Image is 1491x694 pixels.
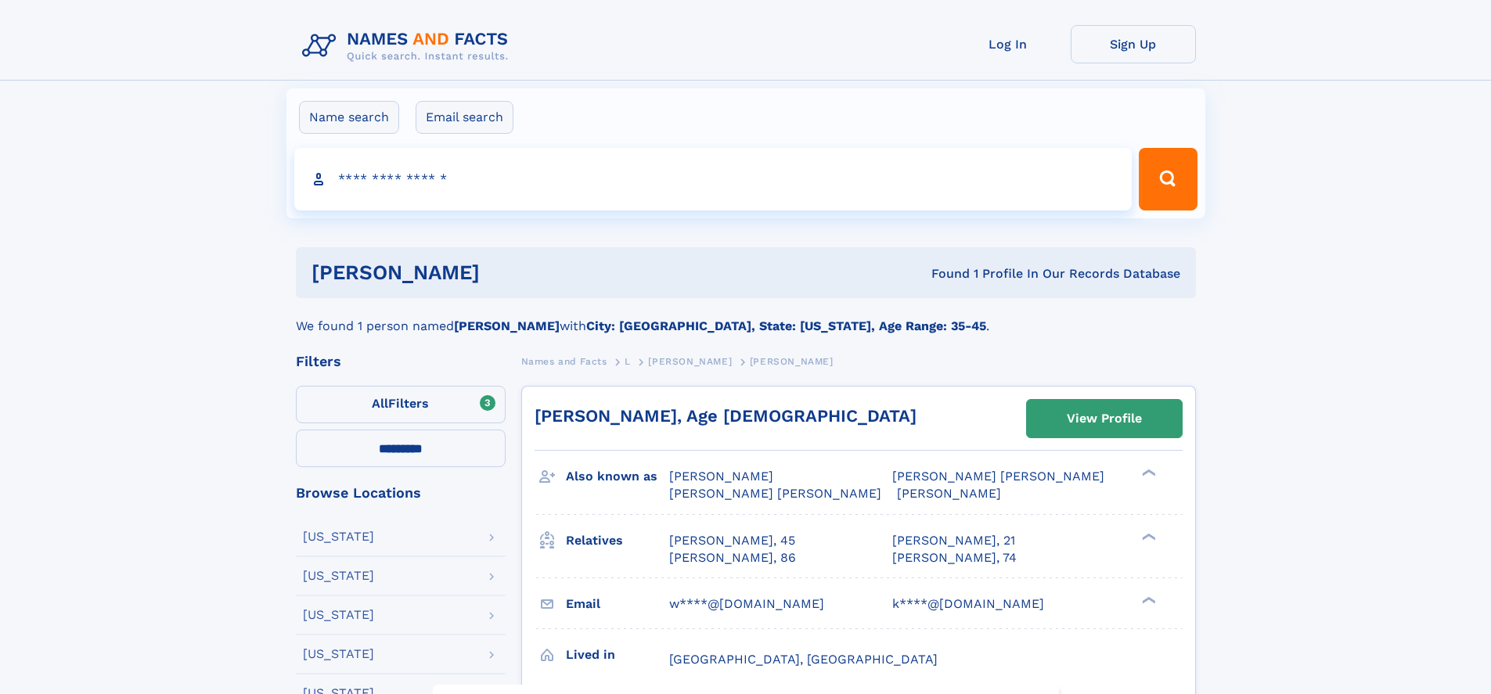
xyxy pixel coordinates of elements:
div: Found 1 Profile In Our Records Database [705,265,1180,282]
div: [US_STATE] [303,570,374,582]
span: [PERSON_NAME] [PERSON_NAME] [892,469,1104,484]
span: [PERSON_NAME] [750,356,834,367]
span: All [372,396,388,411]
h1: [PERSON_NAME] [312,263,706,282]
h3: Lived in [566,642,669,668]
a: [PERSON_NAME], 86 [669,549,796,566]
a: L [625,351,631,371]
span: [PERSON_NAME] [PERSON_NAME] [669,486,881,501]
div: ❯ [1138,531,1157,541]
a: [PERSON_NAME] [648,351,732,371]
input: search input [294,148,1133,210]
button: Search Button [1139,148,1197,210]
a: Sign Up [1071,25,1196,63]
span: [PERSON_NAME] [669,469,773,484]
div: Browse Locations [296,486,506,500]
div: ❯ [1138,468,1157,478]
div: We found 1 person named with . [296,298,1196,336]
img: Logo Names and Facts [296,25,521,67]
a: [PERSON_NAME], 74 [892,549,1017,566]
span: [GEOGRAPHIC_DATA], [GEOGRAPHIC_DATA] [669,652,938,667]
div: [US_STATE] [303,648,374,660]
div: Filters [296,354,506,369]
a: Names and Facts [521,351,607,371]
div: ❯ [1138,595,1157,605]
a: Log In [945,25,1071,63]
div: [US_STATE] [303,530,374,543]
span: L [625,356,631,367]
a: [PERSON_NAME], Age [DEMOGRAPHIC_DATA] [535,406,917,426]
h3: Also known as [566,463,669,490]
h3: Email [566,591,669,617]
b: [PERSON_NAME] [454,318,560,333]
h3: Relatives [566,527,669,554]
label: Name search [299,101,399,134]
a: View Profile [1027,400,1182,437]
b: City: [GEOGRAPHIC_DATA], State: [US_STATE], Age Range: 35-45 [586,318,986,333]
span: [PERSON_NAME] [897,486,1001,501]
a: [PERSON_NAME], 45 [669,532,795,549]
div: [US_STATE] [303,609,374,621]
span: [PERSON_NAME] [648,356,732,367]
label: Email search [416,101,513,134]
label: Filters [296,386,506,423]
a: [PERSON_NAME], 21 [892,532,1015,549]
div: View Profile [1067,401,1142,437]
